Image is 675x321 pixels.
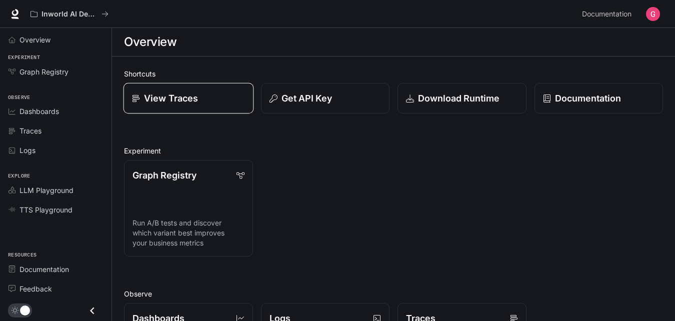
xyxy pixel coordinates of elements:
[124,145,663,156] h2: Experiment
[4,201,107,218] a: TTS Playground
[4,181,107,199] a: LLM Playground
[124,288,663,299] h2: Observe
[397,83,526,113] a: Download Runtime
[132,218,244,248] p: Run A/B tests and discover which variant best improves your business metrics
[4,102,107,120] a: Dashboards
[19,34,50,45] span: Overview
[41,10,97,18] p: Inworld AI Demos
[261,83,390,113] button: Get API Key
[582,8,631,20] span: Documentation
[4,280,107,297] a: Feedback
[4,141,107,159] a: Logs
[124,32,176,52] h1: Overview
[20,304,30,315] span: Dark mode toggle
[4,63,107,80] a: Graph Registry
[281,91,332,105] p: Get API Key
[19,185,73,195] span: LLM Playground
[19,106,59,116] span: Dashboards
[19,145,35,155] span: Logs
[534,83,663,113] a: Documentation
[81,300,103,321] button: Close drawer
[4,31,107,48] a: Overview
[555,91,621,105] p: Documentation
[123,83,253,114] a: View Traces
[19,264,69,274] span: Documentation
[19,283,52,294] span: Feedback
[578,4,639,24] a: Documentation
[132,168,196,182] p: Graph Registry
[643,4,663,24] button: User avatar
[4,122,107,139] a: Traces
[19,125,41,136] span: Traces
[19,66,68,77] span: Graph Registry
[646,7,660,21] img: User avatar
[19,204,72,215] span: TTS Playground
[26,4,113,24] button: All workspaces
[124,68,663,79] h2: Shortcuts
[144,91,198,105] p: View Traces
[4,260,107,278] a: Documentation
[124,160,253,256] a: Graph RegistryRun A/B tests and discover which variant best improves your business metrics
[418,91,499,105] p: Download Runtime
